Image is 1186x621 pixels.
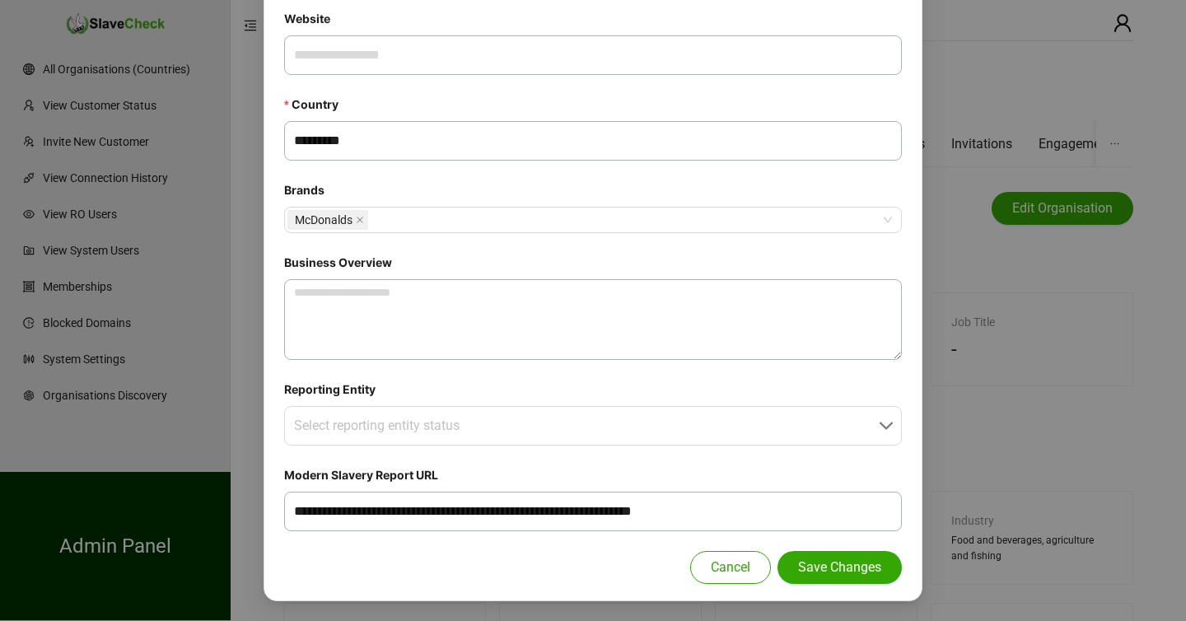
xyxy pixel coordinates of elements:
button: Save Changes [777,551,902,584]
label: Website [284,9,342,29]
label: Business Overview [284,253,404,273]
span: McDonalds [295,211,353,229]
label: Brands [284,180,336,200]
span: McDonalds [287,210,368,230]
span: Cancel [711,558,750,577]
button: Cancel [690,551,771,584]
input: Website [284,35,902,75]
label: Country [284,95,350,114]
input: Brands [371,214,375,226]
span: Save Changes [798,558,881,577]
textarea: Business Overview [284,279,902,360]
input: Country [284,121,902,161]
input: Modern Slavery Report URL [284,492,902,531]
label: Reporting Entity [284,380,387,399]
label: Modern Slavery Report URL [284,465,450,485]
span: close [356,216,364,224]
